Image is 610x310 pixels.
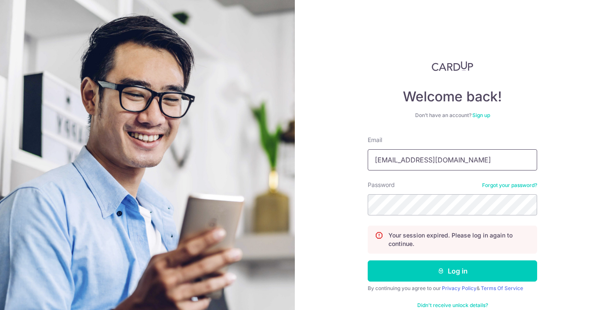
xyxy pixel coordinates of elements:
[417,302,488,309] a: Didn't receive unlock details?
[388,231,530,248] p: Your session expired. Please log in again to continue.
[368,136,382,144] label: Email
[368,285,537,292] div: By continuing you agree to our &
[368,112,537,119] div: Don’t have an account?
[472,112,490,118] a: Sign up
[368,149,537,170] input: Enter your Email
[442,285,477,291] a: Privacy Policy
[368,181,395,189] label: Password
[481,285,523,291] a: Terms Of Service
[432,61,473,71] img: CardUp Logo
[482,182,537,189] a: Forgot your password?
[368,260,537,282] button: Log in
[368,88,537,105] h4: Welcome back!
